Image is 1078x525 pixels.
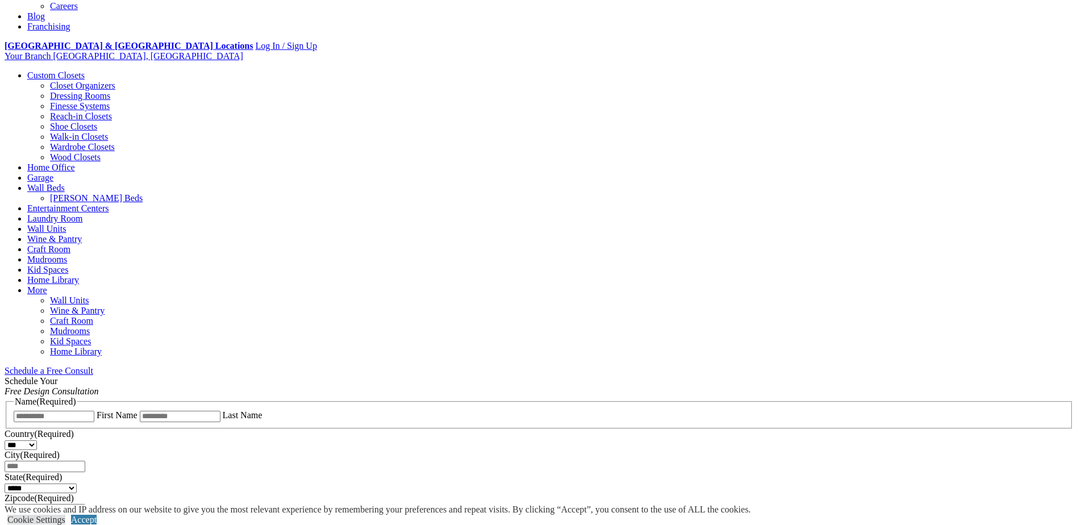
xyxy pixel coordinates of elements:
a: Wine & Pantry [27,234,82,244]
span: (Required) [20,450,60,460]
a: Accept [71,515,97,524]
label: State [5,472,62,482]
a: Kid Spaces [50,336,91,346]
a: Closet Organizers [50,81,115,90]
a: Wine & Pantry [50,306,105,315]
a: Reach-in Closets [50,111,112,121]
span: (Required) [34,429,73,439]
a: Mudrooms [27,255,67,264]
a: Kid Spaces [27,265,68,274]
a: Craft Room [50,316,93,326]
a: Craft Room [27,244,70,254]
span: Your Branch [5,51,51,61]
span: (Required) [34,493,73,503]
a: [GEOGRAPHIC_DATA] & [GEOGRAPHIC_DATA] Locations [5,41,253,51]
a: Custom Closets [27,70,85,80]
a: Shoe Closets [50,122,97,131]
span: (Required) [23,472,62,482]
label: Country [5,429,74,439]
label: Last Name [223,410,263,420]
a: Entertainment Centers [27,203,109,213]
label: First Name [97,410,138,420]
legend: Name [14,397,77,407]
a: Cookie Settings [7,515,65,524]
a: Wardrobe Closets [50,142,115,152]
a: Careers [50,1,78,11]
a: Garage [27,173,53,182]
a: Walk-in Closets [50,132,108,141]
a: Finesse Systems [50,101,110,111]
a: Mudrooms [50,326,90,336]
label: Zipcode [5,493,74,503]
a: Home Office [27,163,75,172]
a: Wall Beds [27,183,65,193]
em: Free Design Consultation [5,386,99,396]
span: Schedule Your [5,376,99,396]
a: Dressing Rooms [50,91,110,101]
span: (Required) [36,397,76,406]
label: City [5,450,60,460]
a: Wood Closets [50,152,101,162]
a: Franchising [27,22,70,31]
a: Home Library [50,347,102,356]
a: Wall Units [27,224,66,234]
span: [GEOGRAPHIC_DATA], [GEOGRAPHIC_DATA] [53,51,243,61]
div: We use cookies and IP address on our website to give you the most relevant experience by remember... [5,505,751,515]
a: Laundry Room [27,214,82,223]
a: More menu text will display only on big screen [27,285,47,295]
a: [PERSON_NAME] Beds [50,193,143,203]
a: Log In / Sign Up [255,41,317,51]
a: Blog [27,11,45,21]
a: Your Branch [GEOGRAPHIC_DATA], [GEOGRAPHIC_DATA] [5,51,243,61]
a: Schedule a Free Consult (opens a dropdown menu) [5,366,93,376]
a: Home Library [27,275,79,285]
a: Wall Units [50,295,89,305]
